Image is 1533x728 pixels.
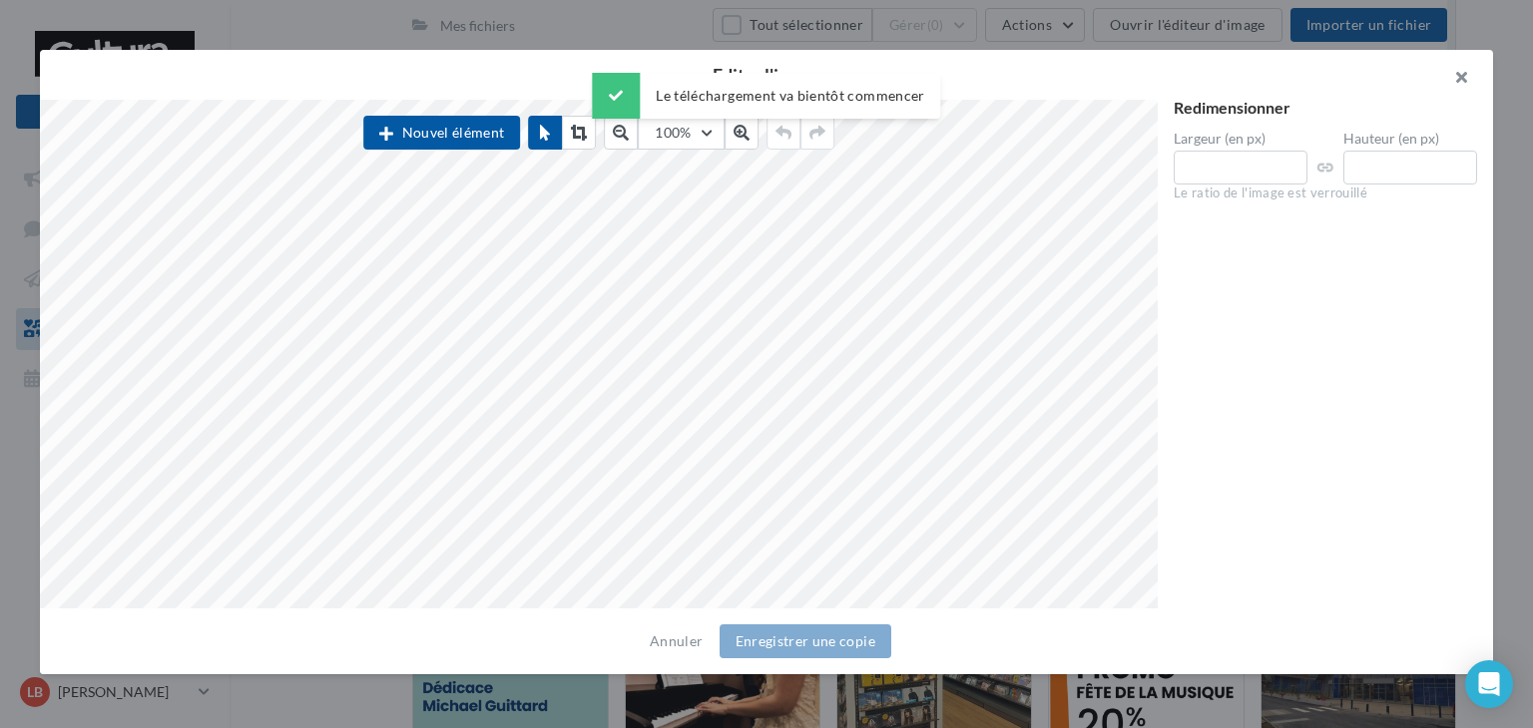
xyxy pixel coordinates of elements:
div: Le téléchargement va bientôt commencer [592,73,940,119]
div: Open Intercom Messenger [1465,660,1513,708]
button: 100% [638,116,724,150]
label: Hauteur (en px) [1343,132,1477,146]
div: Le ratio de l'image est verrouillé [1174,184,1477,202]
label: Largeur (en px) [1174,132,1307,146]
button: Enregistrer une copie [720,624,891,658]
div: Redimensionner [1174,100,1477,116]
h2: Editer l'image [72,66,1461,84]
button: Nouvel élément [363,116,520,150]
button: Annuler [642,629,711,653]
